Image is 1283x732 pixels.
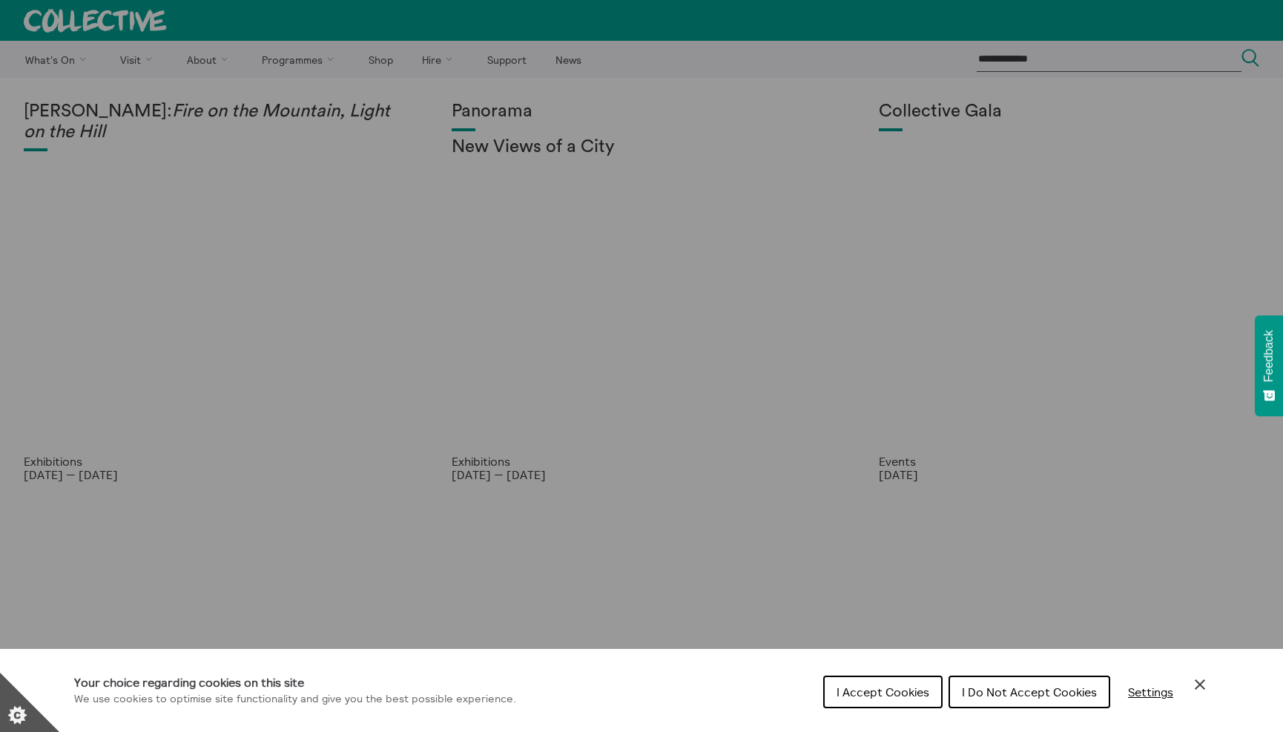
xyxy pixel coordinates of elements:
[1191,676,1209,693] button: Close Cookie Control
[1255,315,1283,416] button: Feedback - Show survey
[74,673,516,691] h1: Your choice regarding cookies on this site
[1262,330,1276,382] span: Feedback
[962,685,1097,699] span: I Do Not Accept Cookies
[1128,685,1173,699] span: Settings
[837,685,929,699] span: I Accept Cookies
[1116,677,1185,707] button: Settings
[74,691,516,708] p: We use cookies to optimise site functionality and give you the best possible experience.
[823,676,943,708] button: I Accept Cookies
[949,676,1110,708] button: I Do Not Accept Cookies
